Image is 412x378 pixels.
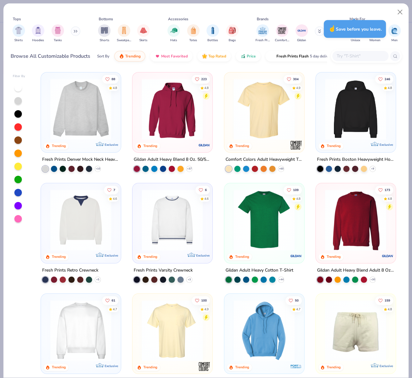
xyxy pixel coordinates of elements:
[350,16,365,22] div: Made For
[113,307,117,312] div: 4.7
[276,54,309,59] span: Fresh Prints Flash
[137,24,150,43] div: filter for Skirts
[298,189,365,250] img: c7959168-479a-4259-8c5e-120e54807d6b
[258,26,267,35] img: Fresh Prints Image
[196,185,210,194] button: Like
[236,51,261,61] button: Price
[54,27,61,34] img: Tanks Image
[47,300,114,361] img: 1358499d-a160-429c-9f1e-ad7a3dc244c9
[13,16,21,22] div: Tops
[290,360,302,372] img: Port & Company logo
[189,38,197,43] span: Totes
[125,54,141,59] span: Trending
[114,300,181,361] img: 9145e166-e82d-49ae-94f7-186c20e691c9
[279,167,283,170] span: + 60
[266,51,338,61] button: Fresh Prints Flash5 day delivery
[52,24,64,43] div: filter for Tanks
[391,27,398,34] img: Men Image
[322,79,389,140] img: 91acfc32-fd48-4d6b-bdad-a4c1a30ac3fc
[137,24,150,43] button: filter button
[35,27,42,34] img: Hoodies Image
[370,277,375,281] span: + 30
[100,38,109,43] span: Shorts
[293,188,299,191] span: 109
[117,24,131,43] button: filter button
[198,139,211,151] img: Gildan logo
[187,24,200,43] div: filter for Totes
[12,24,25,43] div: filter for Shirts
[284,185,302,194] button: Like
[310,53,333,60] span: 5 day delivery
[290,139,302,151] img: Comfort Colors logo
[102,296,118,305] button: Like
[388,196,392,201] div: 4.8
[297,38,306,43] span: Gildan
[170,27,177,34] img: Hats Image
[197,51,231,61] button: Top Rated
[226,266,293,274] div: Gildan Adult Heavy Cotton T-Shirt
[297,26,306,35] img: Gildan Image
[139,38,147,43] span: Skirts
[114,189,181,250] img: 230d1666-f904-4a08-b6b8-0d22bf50156f
[113,196,117,201] div: 4.6
[47,79,114,140] img: f5d85501-0dbb-4ee4-b115-c08fa3845d83
[206,24,219,43] div: filter for Bottles
[42,155,120,163] div: Fresh Prints Denver Mock Neck Heavyweight Sweatshirt
[104,142,118,146] span: Exclusive
[385,299,390,302] span: 159
[12,24,25,43] button: filter button
[279,277,283,281] span: + 44
[275,24,289,43] button: filter button
[170,38,177,43] span: Hats
[161,54,188,59] span: Most Favorited
[257,16,269,22] div: Brands
[226,155,303,163] div: Comfort Colors Adult Heavyweight T-Shirt
[192,75,210,83] button: Like
[204,86,209,90] div: 4.8
[168,16,188,22] div: Accessories
[47,189,114,250] img: 3abb6cdb-110e-4e18-92a0-dbcd4e53f056
[317,155,395,163] div: Fresh Prints Boston Heavyweight Hoodie
[322,189,389,250] img: c7b025ed-4e20-46ac-9c52-55bc1f9f47df
[209,27,216,34] img: Bottles Image
[97,53,109,59] div: Sort By
[385,77,390,81] span: 246
[229,38,236,43] span: Bags
[104,253,118,257] span: Exclusive
[369,38,380,43] span: Women
[388,307,392,312] div: 4.8
[231,189,298,250] img: db319196-8705-402d-8b46-62aaa07ed94f
[285,296,302,305] button: Like
[270,54,275,59] img: flash.gif
[275,38,289,43] span: Comfort Colors
[196,253,210,257] span: Exclusive
[14,38,23,43] span: Shirts
[134,266,193,274] div: Fresh Prints Varsity Crewneck
[54,38,62,43] span: Tanks
[139,79,206,140] img: 01756b78-01f6-4cc6-8d8a-3c30c1a0c8ac
[32,24,44,43] button: filter button
[96,277,99,281] span: + 5
[328,25,336,33] span: ☝️
[256,38,270,43] span: Fresh Prints
[201,77,207,81] span: 223
[114,79,181,140] img: a90f7c54-8796-4cb2-9d6e-4e9644cfe0fe
[371,167,374,170] span: + 9
[208,54,226,59] span: Top Rated
[98,24,111,43] button: filter button
[188,277,191,281] span: + 3
[380,142,393,146] span: Exclusive
[192,296,210,305] button: Like
[336,52,384,60] input: Try "T-Shirt"
[295,24,308,43] div: filter for Gildan
[99,16,113,22] div: Bottoms
[206,24,219,43] button: filter button
[95,167,100,170] span: + 10
[295,24,308,43] button: filter button
[113,188,115,191] span: 7
[187,167,192,170] span: + 37
[134,155,211,163] div: Gildan Adult Heavy Blend 8 Oz. 50/50 Hooded Sweatshirt
[15,27,22,34] img: Shirts Image
[324,20,386,38] div: Save before you leave.
[121,27,127,34] img: Sweatpants Image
